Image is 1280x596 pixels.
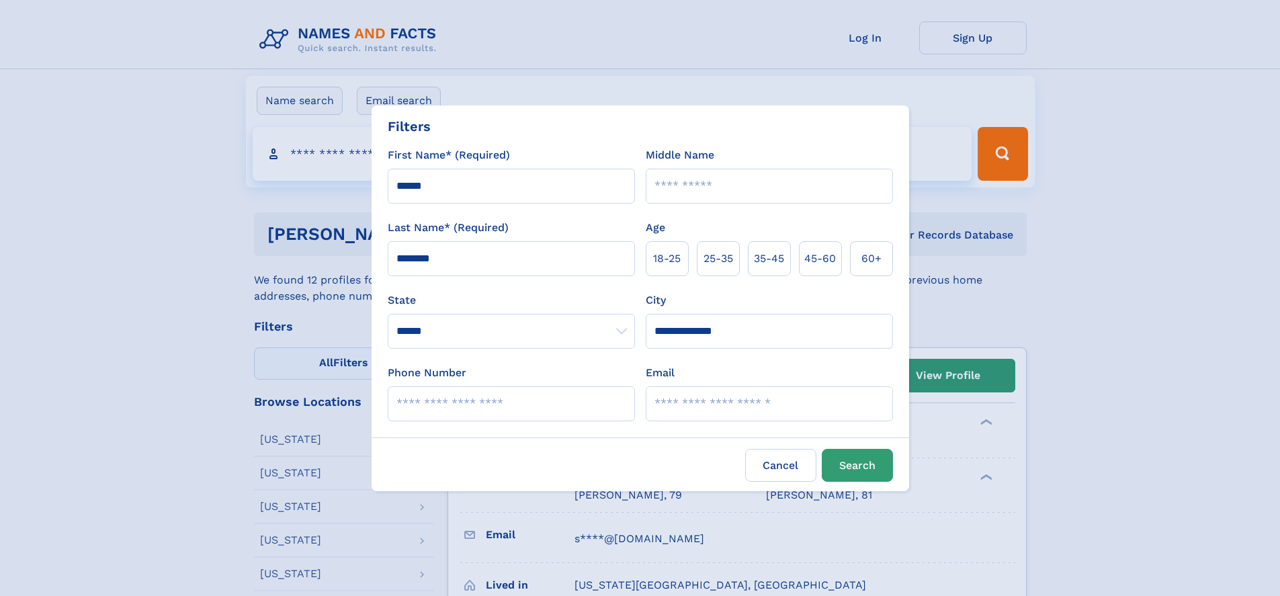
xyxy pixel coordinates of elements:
[822,449,893,482] button: Search
[388,365,466,381] label: Phone Number
[388,116,431,136] div: Filters
[703,251,733,267] span: 25‑35
[804,251,836,267] span: 45‑60
[388,292,635,308] label: State
[646,147,714,163] label: Middle Name
[745,449,816,482] label: Cancel
[653,251,681,267] span: 18‑25
[646,365,675,381] label: Email
[646,292,666,308] label: City
[861,251,882,267] span: 60+
[646,220,665,236] label: Age
[388,147,510,163] label: First Name* (Required)
[754,251,784,267] span: 35‑45
[388,220,509,236] label: Last Name* (Required)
